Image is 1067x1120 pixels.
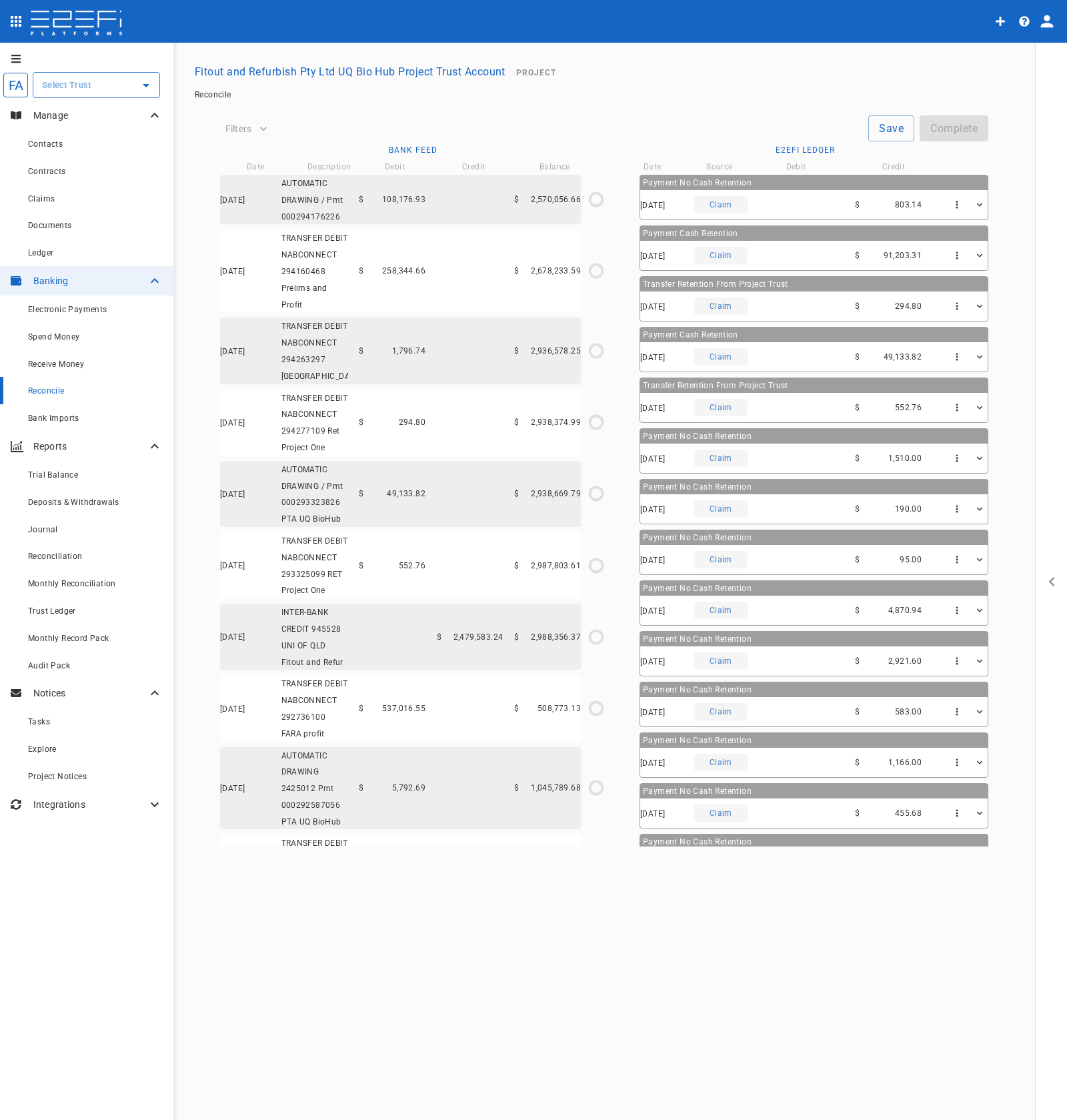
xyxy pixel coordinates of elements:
span: Date [247,162,265,171]
span: Audit Pack [28,661,70,670]
span: AUTOMATIC DRAWING / Pmt 000293323826 PTA UQ BioHub [281,465,343,524]
span: $ [359,266,363,275]
span: $ [855,352,860,362]
span: [DATE] [640,505,665,514]
span: $ [359,195,363,204]
span: $ [359,783,363,792]
span: 552.76 [895,403,922,412]
span: Payment No Cash Retention [643,533,752,542]
span: [DATE] [220,704,245,714]
input: Select Trust [39,78,134,92]
span: 537,016.55 [382,704,425,713]
span: Documents [28,221,72,230]
span: 2,678,233.59 [531,266,581,275]
div: FA [3,73,28,97]
span: [DATE] [220,632,245,642]
span: Monthly Reconciliation [28,579,116,588]
button: Filters [220,118,273,139]
span: $ [855,808,860,818]
span: 2,570,056.66 [531,195,581,204]
span: $ [359,561,363,570]
p: Banking [33,274,147,288]
span: $ [855,504,860,514]
span: 2,936,578.25 [531,346,581,356]
div: $0.00 / $5,792.69 [586,778,606,798]
span: [DATE] [640,454,665,464]
span: INTER-BANK CREDIT 945528 UNI OF QLD Fitout and Refur [281,608,343,666]
span: Reconcile [195,90,231,99]
span: 1,796.74 [392,346,425,356]
span: 508,773.13 [538,704,581,713]
span: $ [514,783,519,792]
span: [DATE] [640,657,665,666]
nav: breadcrumb [195,90,1046,99]
p: Notices [33,686,147,700]
span: Filters [225,123,251,134]
button: Open [137,76,155,95]
div: $0.00 / $108,176.93 [586,189,606,209]
span: Payment No Cash Retention [643,634,752,644]
span: [DATE] [220,784,245,793]
span: $ [855,656,860,666]
span: $ [855,606,860,615]
span: [DATE] [640,606,665,616]
span: Spend Money [28,332,79,342]
span: 258,344.66 [382,266,425,275]
span: 5,792.69 [392,783,425,792]
span: TRANSFER DEBIT NABCONNECT 294277109 Ret Project One [281,394,348,452]
span: 803.14 [895,200,922,209]
span: 2,479,583.24 [453,632,503,642]
span: 2,987,803.61 [531,561,581,570]
span: Reconciliation [28,552,83,561]
span: 49,133.82 [884,352,922,362]
p: Reports [33,440,147,453]
button: Save [868,115,914,141]
span: Electronic Payments [28,305,107,314]
span: Payment No Cash Retention [643,432,752,441]
div: $0.00 / $1,796.74 [586,341,606,361]
span: Monthly Record Pack [28,634,109,643]
span: Bank Imports [28,414,79,423]
span: Payment No Cash Retention [643,837,752,847]
span: Payment No Cash Retention [643,178,752,187]
span: $ [514,489,519,498]
span: Reconcile [28,386,65,396]
span: [DATE] [220,347,245,356]
span: E2EFi Ledger [776,145,835,155]
span: 108,176.93 [382,195,425,204]
span: 91,203.31 [884,251,922,260]
p: Integrations [33,798,147,811]
p: Manage [33,109,147,122]
span: Contacts [28,139,63,149]
span: Receive Money [28,360,84,369]
span: $ [514,195,519,204]
span: Trial Balance [28,470,78,480]
span: [DATE] [220,195,245,205]
span: $ [855,707,860,716]
span: [DATE] [640,404,665,413]
span: AUTOMATIC DRAWING 2425012 Pmt 000292587056 PTA UQ BioHub [281,751,341,826]
span: Tasks [28,717,50,726]
div: $0.00 / $2,479,583.24 [586,627,606,647]
span: Contracts [28,167,66,176]
span: Payment No Cash Retention [643,584,752,593]
span: 49,133.82 [387,489,425,498]
div: $0.00 / $258,344.66 [586,261,606,281]
span: [DATE] [640,758,665,768]
span: 4,870.94 [888,606,922,615]
span: [DATE] [640,302,665,312]
span: [DATE] [640,353,665,362]
span: [DATE] [220,267,245,276]
span: [DATE] [640,201,665,210]
span: Payment No Cash Retention [643,482,752,492]
span: Source [706,162,732,171]
span: $ [514,346,519,356]
span: Project Notices [28,772,87,781]
span: [DATE] [220,561,245,570]
span: [DATE] [640,809,665,818]
span: $ [855,302,860,311]
span: $ [514,266,519,275]
span: Project [516,68,556,77]
span: $ [437,632,441,642]
span: 583.00 [895,707,922,716]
